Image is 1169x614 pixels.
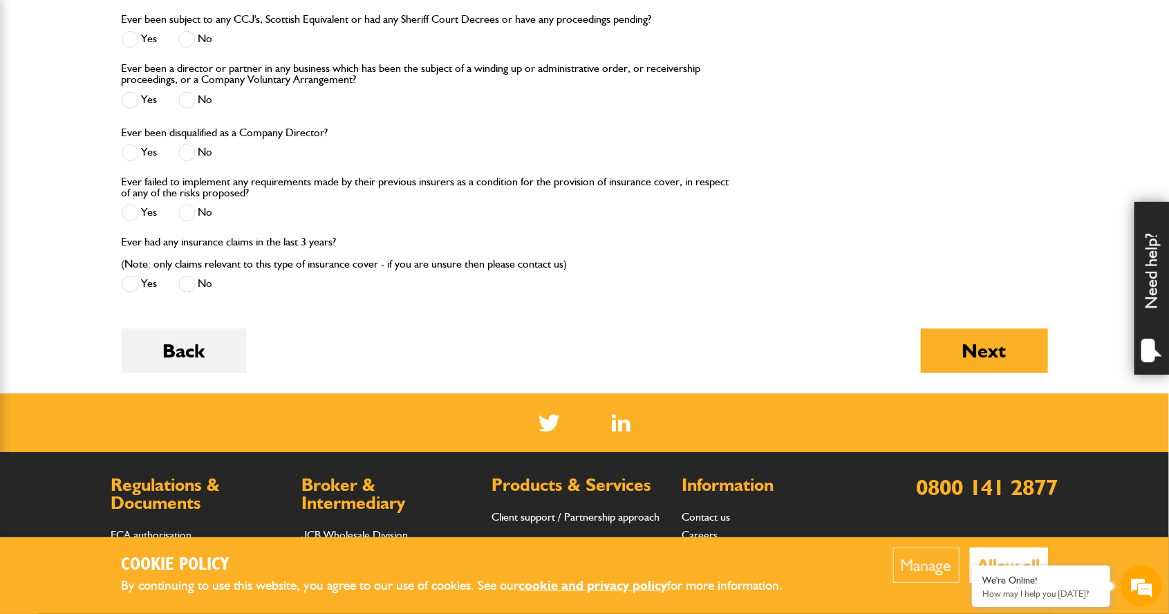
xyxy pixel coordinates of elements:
img: Linked In [612,414,630,431]
a: 0800 141 2877 [917,474,1058,501]
textarea: Type your message and hit 'Enter' [18,250,252,415]
button: Manage [893,548,960,583]
input: Enter your phone number [18,210,252,240]
a: FCA authorisation [111,528,192,541]
label: Yes [122,275,158,292]
a: cookie and privacy policy [519,577,668,593]
label: Yes [122,30,158,48]
button: Next [921,328,1048,373]
label: Ever failed to implement any requirements made by their previous insurers as a condition for the ... [122,176,732,198]
h2: Information [682,476,858,494]
h2: Broker & Intermediary [301,476,478,512]
img: Twitter [539,414,560,431]
div: Need help? [1134,202,1169,375]
div: We're Online! [982,575,1100,586]
input: Enter your email address [18,169,252,199]
p: How may I help you today? [982,588,1100,599]
em: Start Chat [188,426,251,445]
label: No [178,144,213,161]
label: Yes [122,91,158,109]
a: Client support / Partnership approach [492,510,660,523]
img: d_20077148190_company_1631870298795_20077148190 [24,77,58,96]
label: No [178,91,213,109]
label: Yes [122,204,158,221]
label: Ever been subject to any CCJ's, Scottish Equivalent or had any Sheriff Court Decrees or have any ... [122,14,652,25]
div: Minimize live chat window [227,7,260,40]
input: Enter your last name [18,128,252,158]
label: No [178,204,213,221]
h2: Cookie Policy [122,555,806,576]
h2: Products & Services [492,476,668,494]
a: LinkedIn [612,414,630,431]
label: Ever had any insurance claims in the last 3 years? (Note: only claims relevant to this type of in... [122,236,568,270]
a: Contact us [682,510,730,523]
label: Yes [122,144,158,161]
p: By continuing to use this website, you agree to our use of cookies. See our for more information. [122,575,806,597]
label: No [178,30,213,48]
label: Ever been a director or partner in any business which has been the subject of a winding up or adm... [122,63,732,85]
div: Chat with us now [72,77,232,95]
h2: Regulations & Documents [111,476,288,512]
label: Ever been disqualified as a Company Director? [122,127,328,138]
button: Back [122,328,247,373]
button: Allow all [970,548,1048,583]
a: JCB Wholesale Division [301,528,408,541]
a: Careers [682,528,718,541]
label: No [178,275,213,292]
